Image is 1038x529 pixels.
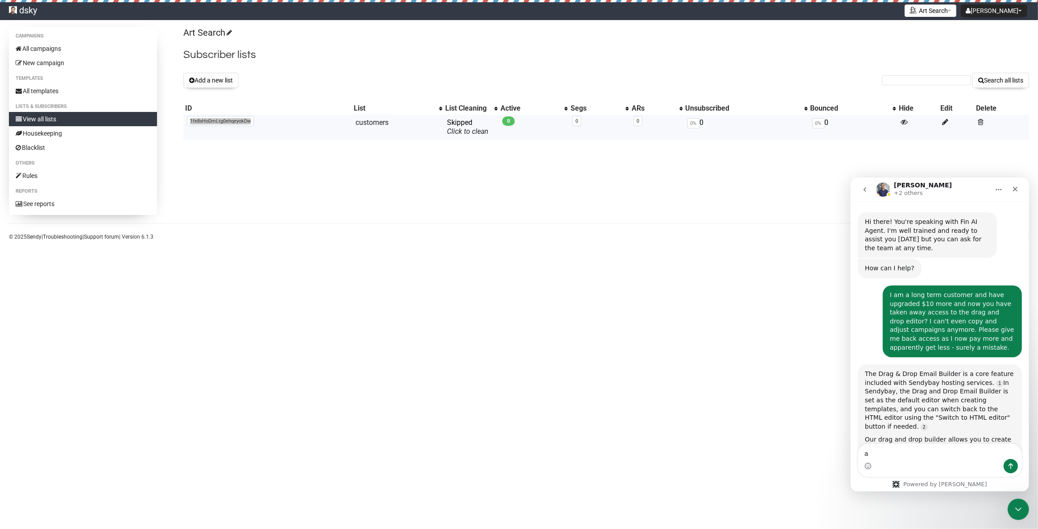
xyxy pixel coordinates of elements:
[9,169,157,183] a: Rules
[1008,499,1029,520] iframe: Intercom live chat
[7,187,171,382] div: Fin says…
[686,104,800,113] div: Unsubscribed
[153,281,167,296] button: Send a message…
[14,258,164,319] div: Our drag and drop builder allows you to create templates without worrying about HTML, and these t...
[571,104,621,113] div: Segs
[9,158,157,169] li: Others
[447,118,488,136] span: Skipped
[905,4,956,17] button: Art Search
[9,41,157,56] a: All campaigns
[637,118,639,124] a: 0
[354,104,434,113] div: List
[809,102,897,115] th: Bounced: No sort applied, activate to apply an ascending sort
[84,234,119,240] a: Support forum
[684,115,809,140] td: 0
[939,102,974,115] th: Edit: No sort applied, sorting is disabled
[9,197,157,211] a: See reports
[687,118,700,128] span: 0%
[9,186,157,197] li: Reports
[961,4,1027,17] button: [PERSON_NAME]
[809,115,897,140] td: 0
[183,47,1029,63] h2: Subscriber lists
[575,118,578,124] a: 0
[70,246,77,253] a: Source reference 10774062:
[811,104,888,113] div: Bounced
[187,116,254,126] span: 1fe8xHoDmLtg0ehqeyokDw
[183,27,231,38] a: Art Search
[897,102,939,115] th: Hide: No sort applied, sorting is disabled
[9,101,157,112] li: Lists & subscribers
[9,126,157,141] a: Housekeeping
[183,102,352,115] th: ID: No sort applied, sorting is disabled
[9,141,157,155] a: Blacklist
[9,232,153,242] p: © 2025 | | | Version 6.1.3
[500,104,560,113] div: Active
[447,127,488,136] a: Click to clean
[499,102,569,115] th: Active: No sort applied, activate to apply an ascending sort
[14,285,21,292] button: Emoji picker
[851,178,1029,492] iframe: Intercom live chat
[632,104,675,113] div: ARs
[812,118,825,128] span: 0%
[569,102,630,115] th: Segs: No sort applied, activate to apply an ascending sort
[27,234,41,240] a: Sendy
[940,104,972,113] div: Edit
[899,104,937,113] div: Hide
[7,187,171,381] div: The Drag & Drop Email Builder is a core feature included with Sendybay hosting services.Source re...
[684,102,809,115] th: Unsubscribed: No sort applied, activate to apply an ascending sort
[9,73,157,84] li: Templates
[9,112,157,126] a: View all lists
[43,234,83,240] a: Troubleshooting
[502,116,515,126] span: 0
[443,102,499,115] th: List Cleaning: No sort applied, activate to apply an ascending sort
[9,84,157,98] a: All templates
[8,266,171,281] textarea: Message…
[974,102,1029,115] th: Delete: No sort applied, sorting is disabled
[145,203,153,210] a: Source reference 135405498:
[185,104,350,113] div: ID
[976,104,1027,113] div: Delete
[14,192,164,253] div: The Drag & Drop Email Builder is a core feature included with Sendybay hosting services. In Sendy...
[445,104,490,113] div: List Cleaning
[183,73,239,88] button: Add a new list
[9,31,157,41] li: Campaigns
[352,102,443,115] th: List: No sort applied, activate to apply an ascending sort
[356,118,389,127] a: customers
[9,6,17,14] img: e61fff419c2ddf685b1520e768d33e40
[972,73,1029,88] button: Search all lists
[9,56,157,70] a: New campaign
[630,102,684,115] th: ARs: No sort applied, activate to apply an ascending sort
[910,7,917,14] img: 13.png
